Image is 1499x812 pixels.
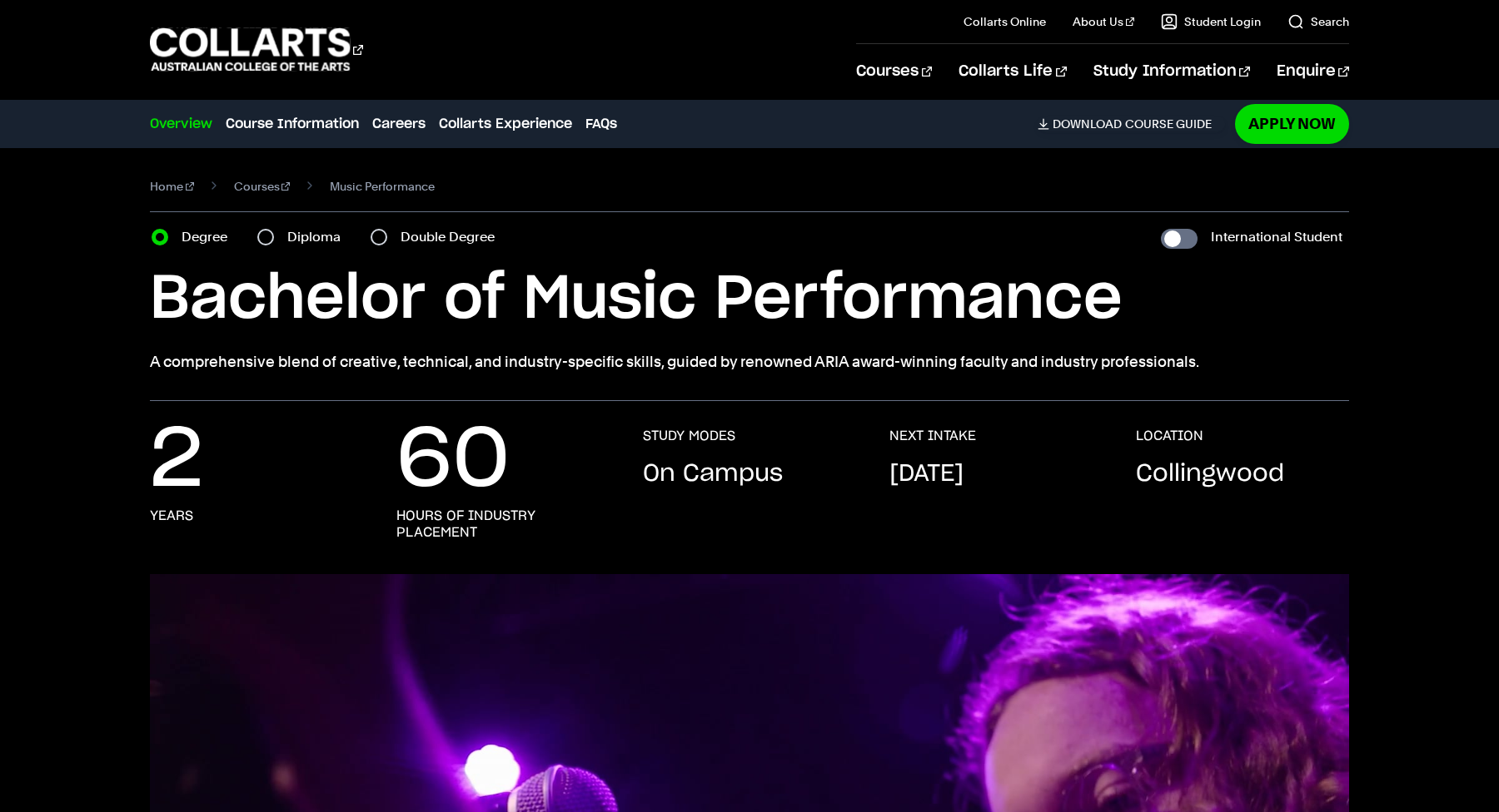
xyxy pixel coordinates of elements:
a: Collarts Experience [439,114,572,134]
p: A comprehensive blend of creative, technical, and industry-specific skills, guided by renowned AR... [150,350,1349,374]
h3: years [150,507,193,524]
p: 60 [396,428,510,494]
a: Student Login [1161,13,1261,30]
a: Enquire [1277,44,1349,99]
a: About Us [1073,13,1134,30]
p: [DATE] [889,458,964,491]
a: Collarts Life [959,44,1066,99]
h3: NEXT INTAKE [889,428,976,444]
span: Download [1053,116,1122,131]
a: Study Information [1093,44,1250,99]
a: Careers [372,114,426,134]
a: FAQs [585,114,617,134]
a: Apply Now [1235,104,1349,143]
span: Music Performance [330,175,435,198]
a: Courses [234,175,291,198]
a: Overview [150,114,212,134]
h3: hours of industry placement [396,507,610,541]
a: Course Information [226,114,359,134]
h1: Bachelor of Music Performance [150,262,1349,337]
label: International Student [1211,225,1342,249]
p: Collingwood [1136,458,1284,491]
h3: LOCATION [1136,428,1203,444]
div: Go to homepage [150,26,363,73]
h3: STUDY MODES [643,428,735,444]
label: Double Degree [401,225,505,249]
a: Home [150,175,194,198]
label: Degree [182,225,237,249]
a: Collarts Online [964,13,1046,30]
a: Courses [856,44,932,99]
a: Search [1287,13,1349,30]
a: DownloadCourse Guide [1038,116,1225,131]
p: 2 [150,428,203,494]
label: Diploma [287,225,351,249]
p: On Campus [643,458,783,491]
